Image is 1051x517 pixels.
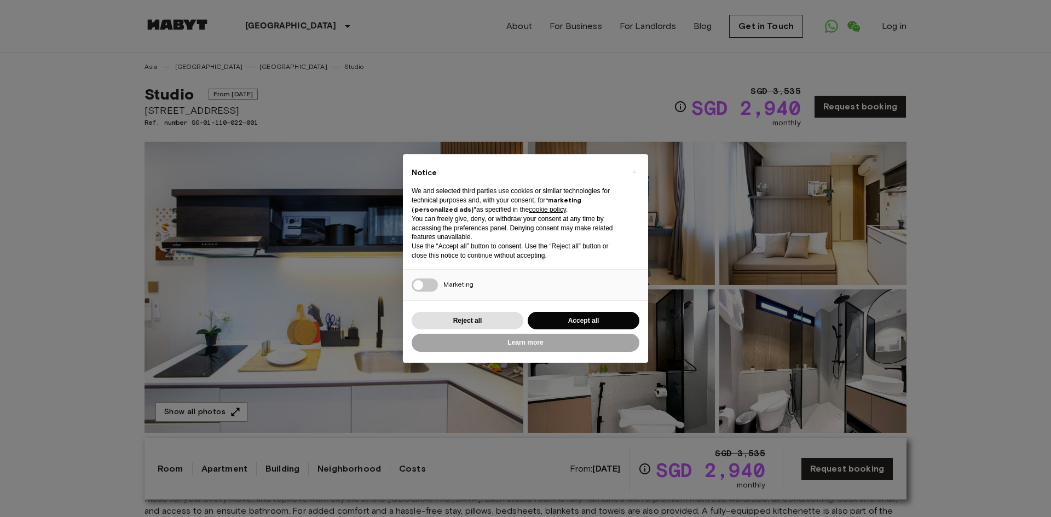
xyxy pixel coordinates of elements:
h2: Notice [412,167,622,178]
button: Accept all [528,312,639,330]
p: We and selected third parties use cookies or similar technologies for technical purposes and, wit... [412,187,622,214]
button: Learn more [412,334,639,352]
button: Reject all [412,312,523,330]
strong: “marketing (personalized ads)” [412,196,581,213]
span: Marketing [443,280,473,288]
a: cookie policy [529,206,566,213]
button: Close this notice [625,163,643,181]
span: × [632,165,636,178]
p: Use the “Accept all” button to consent. Use the “Reject all” button or close this notice to conti... [412,242,622,260]
p: You can freely give, deny, or withdraw your consent at any time by accessing the preferences pane... [412,214,622,242]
